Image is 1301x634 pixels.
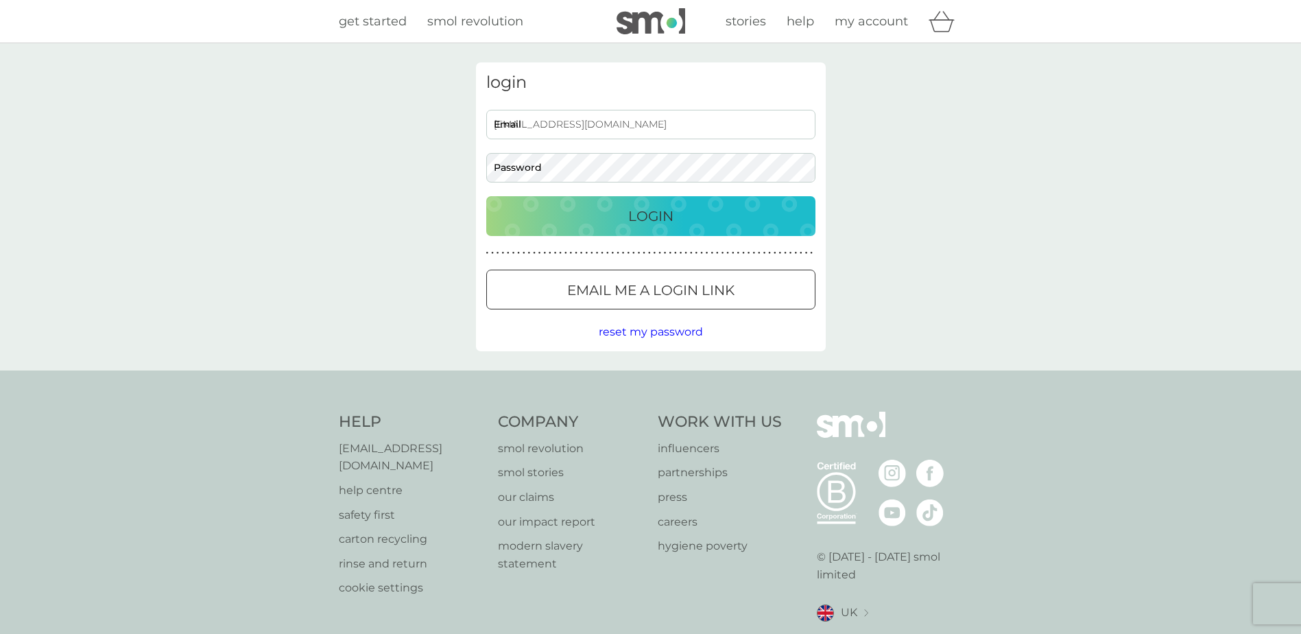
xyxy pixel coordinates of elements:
[339,530,485,548] a: carton recycling
[575,250,577,257] p: ●
[528,250,531,257] p: ●
[617,250,619,257] p: ●
[664,250,667,257] p: ●
[748,250,750,257] p: ●
[643,250,645,257] p: ●
[864,609,868,617] img: select a new location
[498,537,644,572] a: modern slavery statement
[789,250,792,257] p: ●
[601,250,604,257] p: ●
[498,513,644,531] a: our impact report
[427,12,523,32] a: smol revolution
[879,460,906,487] img: visit the smol Instagram page
[564,250,567,257] p: ●
[758,250,761,257] p: ●
[817,412,885,458] img: smol
[498,412,644,433] h4: Company
[554,250,557,257] p: ●
[680,250,682,257] p: ●
[658,537,782,555] p: hygiene poverty
[339,12,407,32] a: get started
[599,325,703,338] span: reset my password
[339,14,407,29] span: get started
[737,250,740,257] p: ●
[599,323,703,341] button: reset my password
[622,250,625,257] p: ●
[726,14,766,29] span: stories
[711,250,713,257] p: ●
[498,464,644,482] a: smol stories
[427,14,523,29] span: smol revolution
[706,250,708,257] p: ●
[339,482,485,500] a: help centre
[916,499,944,526] img: visit the smol Tiktok page
[800,250,802,257] p: ●
[700,250,703,257] p: ●
[658,440,782,458] p: influencers
[774,250,776,257] p: ●
[632,250,635,257] p: ●
[658,250,661,257] p: ●
[497,250,499,257] p: ●
[628,205,673,227] p: Login
[339,440,485,475] p: [EMAIL_ADDRESS][DOMAIN_NAME]
[805,250,808,257] p: ●
[543,250,546,257] p: ●
[585,250,588,257] p: ●
[835,12,908,32] a: my account
[339,412,485,433] h4: Help
[879,499,906,526] img: visit the smol Youtube page
[549,250,551,257] p: ●
[658,464,782,482] a: partnerships
[339,579,485,597] a: cookie settings
[658,489,782,506] a: press
[763,250,766,257] p: ●
[669,250,671,257] p: ●
[787,14,814,29] span: help
[512,250,515,257] p: ●
[507,250,510,257] p: ●
[498,440,644,458] a: smol revolution
[617,8,685,34] img: smol
[612,250,614,257] p: ●
[486,196,815,236] button: Login
[339,555,485,573] a: rinse and return
[498,489,644,506] a: our claims
[817,604,834,622] img: UK flag
[768,250,771,257] p: ●
[570,250,573,257] p: ●
[794,250,797,257] p: ●
[684,250,687,257] p: ●
[726,250,729,257] p: ●
[695,250,698,257] p: ●
[486,73,815,93] h3: login
[784,250,787,257] p: ●
[817,548,963,583] p: © [DATE] - [DATE] smol limited
[726,12,766,32] a: stories
[627,250,630,257] p: ●
[916,460,944,487] img: visit the smol Facebook page
[654,250,656,257] p: ●
[716,250,719,257] p: ●
[752,250,755,257] p: ●
[810,250,813,257] p: ●
[339,506,485,524] a: safety first
[523,250,525,257] p: ●
[721,250,724,257] p: ●
[690,250,693,257] p: ●
[538,250,541,257] p: ●
[606,250,609,257] p: ●
[658,513,782,531] a: careers
[929,8,963,35] div: basket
